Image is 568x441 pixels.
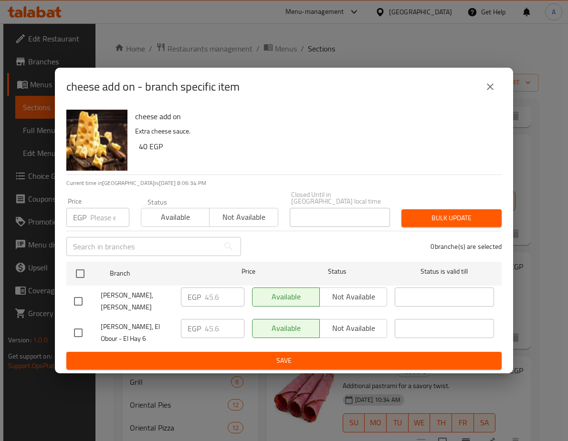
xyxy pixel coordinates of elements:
[401,209,502,227] button: Bulk update
[90,208,129,227] input: Please enter price
[74,355,494,367] span: Save
[479,75,502,98] button: close
[66,237,219,256] input: Search in branches
[66,179,502,187] p: Current time in [GEOGRAPHIC_DATA] is [DATE] 8:06:34 PM
[141,208,210,227] button: Available
[205,287,244,307] input: Please enter price
[135,110,494,123] h6: cheese add on
[66,110,127,171] img: cheese add on
[66,352,502,369] button: Save
[110,267,209,279] span: Branch
[288,266,387,277] span: Status
[101,321,173,345] span: [PERSON_NAME], El Obour - El Hay 6
[188,291,201,303] p: EGP
[145,210,206,224] span: Available
[209,208,278,227] button: Not available
[217,266,280,277] span: Price
[205,319,244,338] input: Please enter price
[409,212,494,224] span: Bulk update
[73,212,86,223] p: EGP
[66,79,240,94] h2: cheese add on - branch specific item
[135,125,494,137] p: Extra cheese sauce.
[431,242,502,251] p: 0 branche(s) are selected
[139,140,494,153] h6: 40 EGP
[101,289,173,313] span: [PERSON_NAME], [PERSON_NAME]
[188,323,201,334] p: EGP
[213,210,274,224] span: Not available
[395,266,494,277] span: Status is valid till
